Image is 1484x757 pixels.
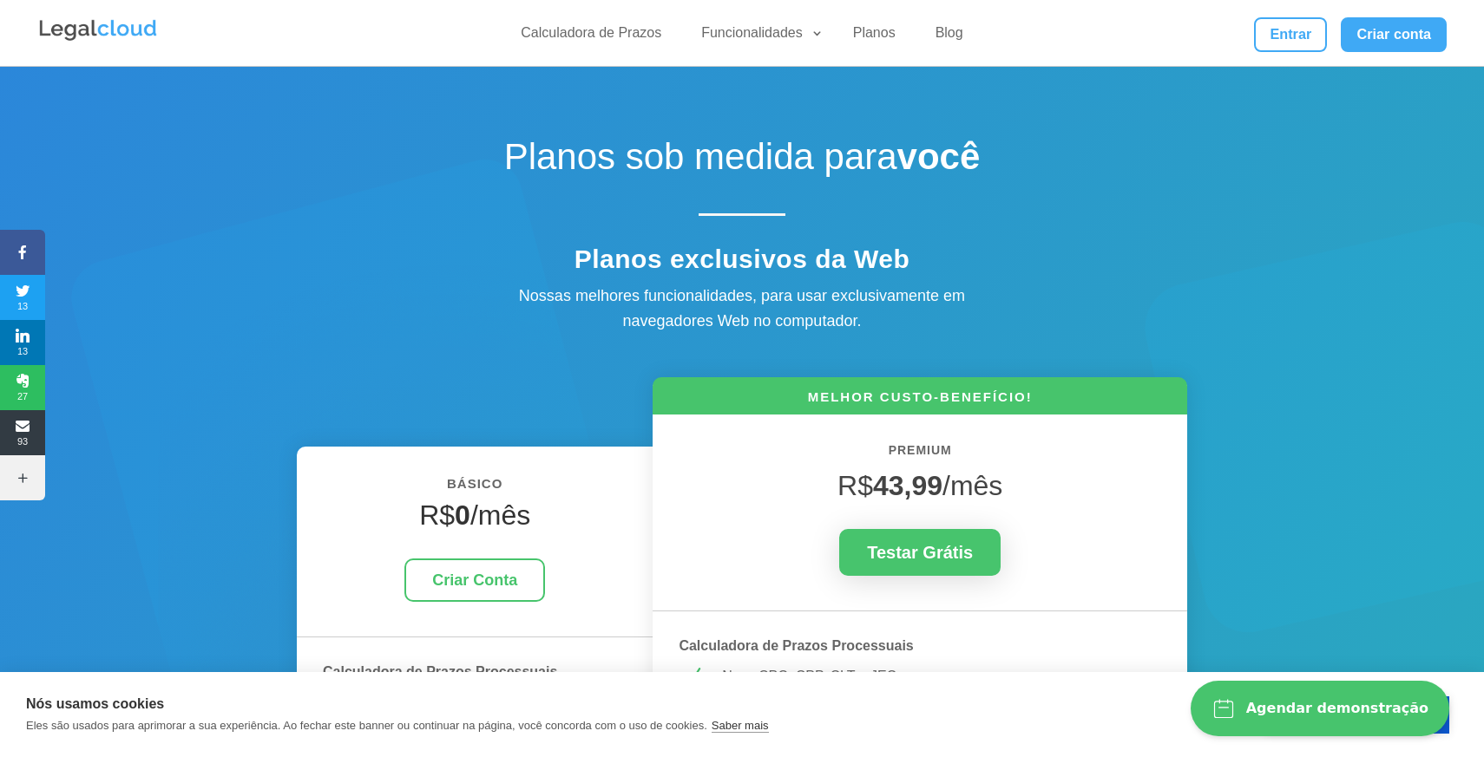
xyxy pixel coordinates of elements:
[404,558,545,603] a: Criar Conta
[1341,17,1447,52] a: Criar conta
[438,244,1046,284] h4: Planos exclusivos da Web
[438,135,1046,187] h1: Planos sob medida para
[455,499,470,531] strong: 0
[37,31,159,46] a: Logo da Legalcloud
[843,24,906,49] a: Planos
[873,470,942,501] strong: 43,99
[925,24,974,49] a: Blog
[323,499,627,540] h4: R$ /mês
[323,664,557,679] strong: Calculadora de Prazos Processuais
[712,719,769,733] a: Saber mais
[839,529,1001,576] a: Testar Grátis
[653,388,1187,414] h6: MELHOR CUSTO-BENEFÍCIO!
[691,24,824,49] a: Funcionalidades
[722,665,1159,688] p: Novo CPC, CPP, CLT e JEC
[37,17,159,43] img: Legalcloud Logo
[482,284,1002,334] div: Nossas melhores funcionalidades, para usar exclusivamente em navegadores Web no computador.
[897,136,981,177] strong: você
[1254,17,1327,52] a: Entrar
[26,696,164,711] strong: Nós usamos cookies
[323,473,627,504] h6: BÁSICO
[26,719,707,732] p: Eles são usados para aprimorar a sua experiência. Ao fechar este banner ou continuar na página, v...
[679,440,1161,470] h6: PREMIUM
[510,24,672,49] a: Calculadora de Prazos
[679,638,913,653] strong: Calculadora de Prazos Processuais
[681,665,703,687] span: N
[837,470,1002,501] span: R$ /mês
